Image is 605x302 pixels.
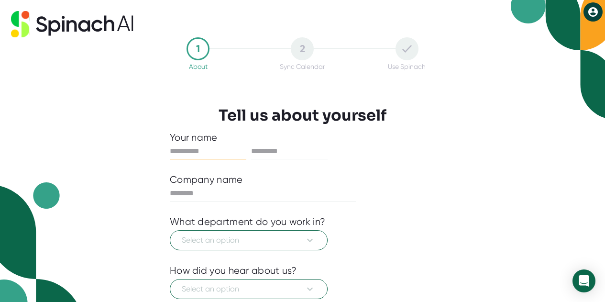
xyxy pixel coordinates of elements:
span: Select an option [182,235,316,246]
div: Your name [170,132,435,144]
div: How did you hear about us? [170,265,297,277]
div: What department do you work in? [170,216,325,228]
div: Open Intercom Messenger [572,269,595,292]
div: Sync Calendar [280,63,325,70]
div: 1 [187,37,209,60]
div: Company name [170,174,243,186]
button: Select an option [170,230,328,250]
span: Select an option [182,283,316,295]
h3: Tell us about yourself [219,106,386,124]
div: Use Spinach [388,63,426,70]
button: Select an option [170,279,328,299]
div: 2 [291,37,314,60]
div: About [189,63,208,70]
